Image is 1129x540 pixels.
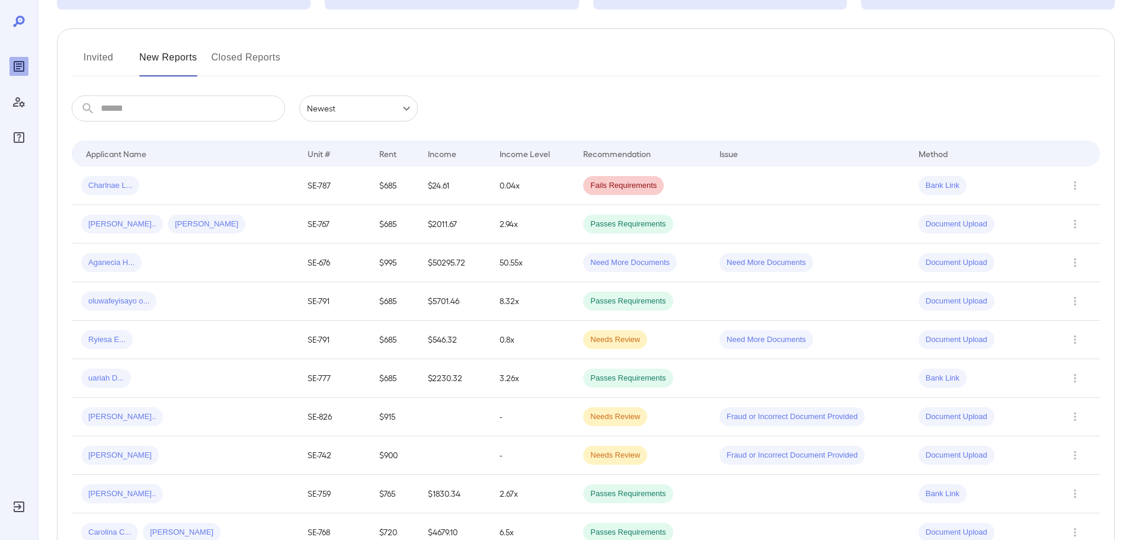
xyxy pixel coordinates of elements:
[1066,330,1085,349] button: Row Actions
[583,219,673,230] span: Passes Requirements
[428,146,456,161] div: Income
[1066,484,1085,503] button: Row Actions
[919,411,994,423] span: Document Upload
[919,146,948,161] div: Method
[500,146,550,161] div: Income Level
[719,257,813,269] span: Need More Documents
[583,257,677,269] span: Need More Documents
[81,296,156,307] span: oluwafeyisayo o...
[418,282,490,321] td: $5701.46
[919,334,994,346] span: Document Upload
[9,92,28,111] div: Manage Users
[370,282,418,321] td: $685
[298,359,370,398] td: SE-777
[370,475,418,513] td: $765
[490,167,574,205] td: 0.04x
[583,527,673,538] span: Passes Requirements
[139,48,197,76] button: New Reports
[298,475,370,513] td: SE-759
[1066,215,1085,234] button: Row Actions
[1066,369,1085,388] button: Row Actions
[298,321,370,359] td: SE-791
[81,334,133,346] span: Ryiesa E...
[298,205,370,244] td: SE-767
[418,167,490,205] td: $24.61
[583,334,647,346] span: Needs Review
[370,321,418,359] td: $685
[370,244,418,282] td: $995
[81,411,163,423] span: [PERSON_NAME]..
[490,475,574,513] td: 2.67x
[490,282,574,321] td: 8.32x
[370,205,418,244] td: $685
[418,244,490,282] td: $50295.72
[81,373,131,384] span: uariah D...
[9,128,28,147] div: FAQ
[86,146,146,161] div: Applicant Name
[1066,253,1085,272] button: Row Actions
[1066,446,1085,465] button: Row Actions
[583,180,664,191] span: Fails Requirements
[9,57,28,76] div: Reports
[298,244,370,282] td: SE-676
[583,296,673,307] span: Passes Requirements
[370,436,418,475] td: $900
[298,282,370,321] td: SE-791
[919,219,994,230] span: Document Upload
[1066,292,1085,311] button: Row Actions
[9,497,28,516] div: Log Out
[719,411,865,423] span: Fraud or Incorrect Document Provided
[212,48,281,76] button: Closed Reports
[919,450,994,461] span: Document Upload
[418,359,490,398] td: $2230.32
[81,450,159,461] span: [PERSON_NAME]
[583,146,651,161] div: Recommendation
[72,48,125,76] button: Invited
[143,527,220,538] span: [PERSON_NAME]
[418,475,490,513] td: $1830.34
[583,488,673,500] span: Passes Requirements
[490,436,574,475] td: -
[919,296,994,307] span: Document Upload
[919,180,967,191] span: Bank Link
[418,205,490,244] td: $2011.67
[719,334,813,346] span: Need More Documents
[719,450,865,461] span: Fraud or Incorrect Document Provided
[490,359,574,398] td: 3.26x
[370,167,418,205] td: $685
[1066,407,1085,426] button: Row Actions
[81,488,163,500] span: [PERSON_NAME]..
[81,257,142,269] span: Aganecia H...
[81,180,139,191] span: Charlnae L...
[490,398,574,436] td: -
[490,244,574,282] td: 50.55x
[298,436,370,475] td: SE-742
[370,398,418,436] td: $915
[379,146,398,161] div: Rent
[919,488,967,500] span: Bank Link
[298,398,370,436] td: SE-826
[81,527,138,538] span: Carolina C...
[418,321,490,359] td: $546.32
[1066,176,1085,195] button: Row Actions
[81,219,163,230] span: [PERSON_NAME]..
[490,321,574,359] td: 0.8x
[490,205,574,244] td: 2.94x
[919,527,994,538] span: Document Upload
[583,373,673,384] span: Passes Requirements
[583,450,647,461] span: Needs Review
[719,146,738,161] div: Issue
[919,257,994,269] span: Document Upload
[299,95,418,122] div: Newest
[919,373,967,384] span: Bank Link
[583,411,647,423] span: Needs Review
[298,167,370,205] td: SE-787
[168,219,245,230] span: [PERSON_NAME]
[370,359,418,398] td: $685
[308,146,330,161] div: Unit #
